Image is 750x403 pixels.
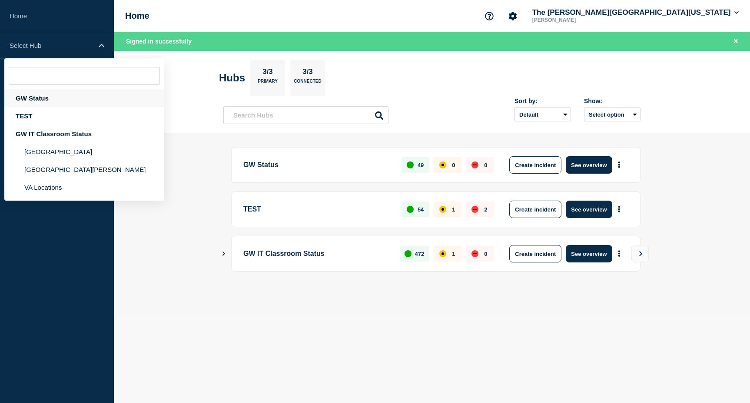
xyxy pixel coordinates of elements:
[614,157,625,173] button: More actions
[514,107,571,121] select: Sort by
[614,201,625,218] button: More actions
[452,206,455,213] p: 1
[531,17,621,23] p: [PERSON_NAME]
[631,245,649,262] button: View
[4,89,164,107] div: GW Status
[243,156,392,174] p: GW Status
[484,162,487,168] p: 0
[299,67,316,79] p: 3/3
[439,206,446,213] div: affected
[407,161,414,168] div: up
[294,79,321,88] p: Connected
[243,245,390,262] p: GW IT Classroom Status
[484,251,487,257] p: 0
[4,161,164,178] li: [GEOGRAPHIC_DATA][PERSON_NAME]
[243,201,392,218] p: TEST
[566,201,612,218] button: See overview
[452,162,455,168] p: 0
[730,37,741,47] button: Close banner
[509,201,561,218] button: Create incident
[452,251,455,257] p: 1
[514,97,571,104] div: Sort by:
[439,161,446,168] div: affected
[259,67,276,79] p: 3/3
[614,246,625,262] button: More actions
[126,38,192,45] span: Signed in successfully
[566,245,612,262] button: See overview
[531,8,740,17] button: The [PERSON_NAME][GEOGRAPHIC_DATA][US_STATE]
[405,250,412,257] div: up
[415,251,425,257] p: 472
[10,42,93,49] p: Select Hub
[484,206,487,213] p: 2
[471,206,478,213] div: down
[480,7,498,25] button: Support
[4,125,164,143] div: GW IT Classroom Status
[125,11,149,21] h1: Home
[223,106,388,124] input: Search Hubs
[509,156,561,174] button: Create incident
[471,161,478,168] div: down
[258,79,278,88] p: Primary
[471,250,478,257] div: down
[584,97,640,104] div: Show:
[504,7,522,25] button: Account settings
[4,107,164,125] div: TEST
[4,178,164,196] li: VA Locations
[418,206,424,213] p: 54
[566,156,612,174] button: See overview
[584,107,640,121] button: Select option
[509,245,561,262] button: Create incident
[439,250,446,257] div: affected
[418,162,424,168] p: 49
[219,72,245,84] h2: Hubs
[407,206,414,213] div: up
[4,143,164,161] li: [GEOGRAPHIC_DATA]
[222,251,226,257] button: Show Connected Hubs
